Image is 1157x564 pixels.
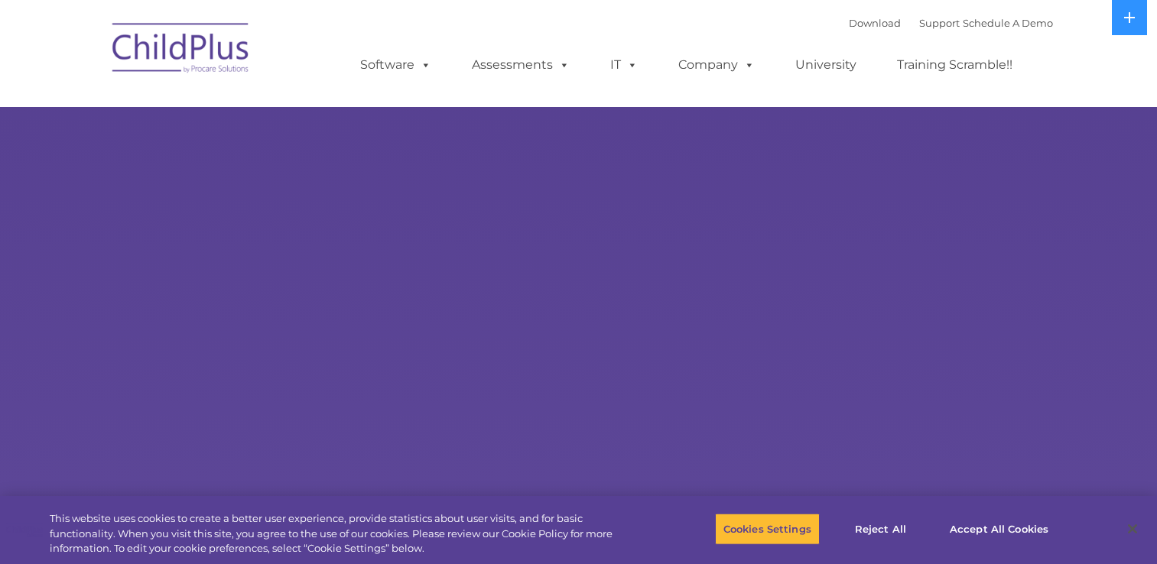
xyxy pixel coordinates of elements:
a: Schedule A Demo [963,17,1053,29]
button: Reject All [833,513,928,545]
div: This website uses cookies to create a better user experience, provide statistics about user visit... [50,511,636,556]
a: IT [595,50,653,80]
button: Cookies Settings [715,513,820,545]
img: ChildPlus by Procare Solutions [105,12,258,89]
a: University [780,50,872,80]
a: Software [345,50,447,80]
a: Company [663,50,770,80]
button: Accept All Cookies [941,513,1057,545]
a: Assessments [457,50,585,80]
a: Support [919,17,960,29]
font: | [849,17,1053,29]
a: Download [849,17,901,29]
a: Training Scramble!! [882,50,1028,80]
button: Close [1116,512,1149,546]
